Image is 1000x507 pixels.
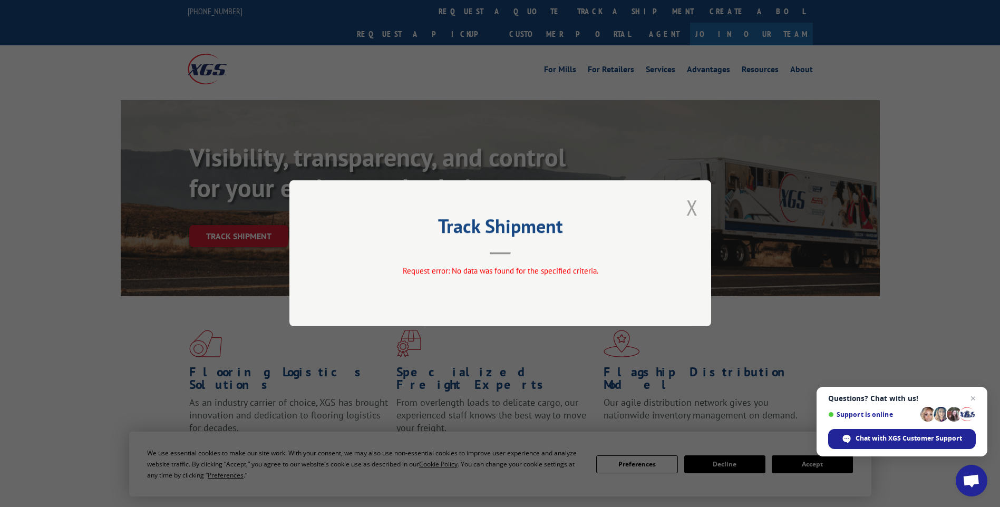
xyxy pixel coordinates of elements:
[402,266,598,276] span: Request error: No data was found for the specified criteria.
[686,193,698,221] button: Close modal
[967,392,979,405] span: Close chat
[342,219,658,239] h2: Track Shipment
[828,411,917,418] span: Support is online
[956,465,987,496] div: Open chat
[856,434,962,443] span: Chat with XGS Customer Support
[828,429,976,449] div: Chat with XGS Customer Support
[828,394,976,403] span: Questions? Chat with us!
